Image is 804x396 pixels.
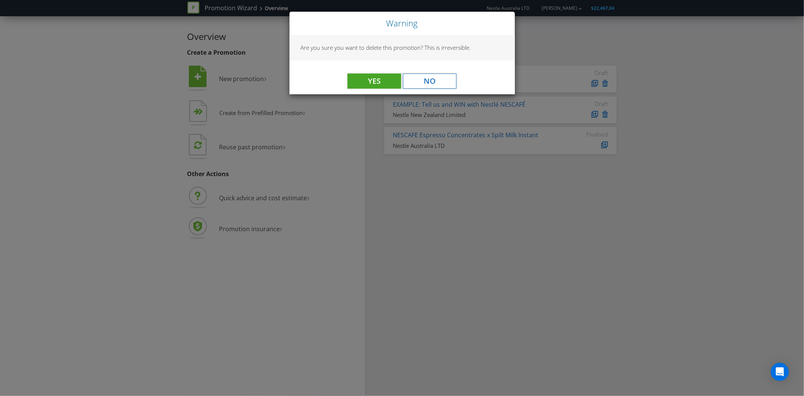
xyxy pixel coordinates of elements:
[403,74,456,89] button: No
[386,17,418,29] span: Warning
[348,74,401,89] button: Yes
[289,35,515,60] div: Are you sure you want to delete this promotion? This is irreversible.
[771,363,789,381] div: Open Intercom Messenger
[289,12,515,35] div: Close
